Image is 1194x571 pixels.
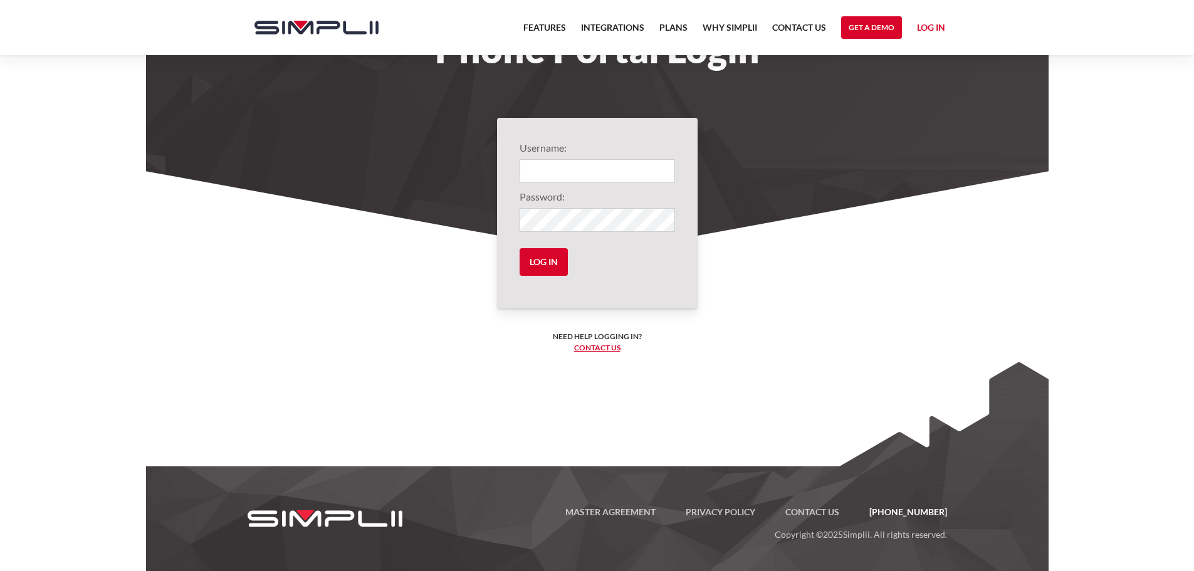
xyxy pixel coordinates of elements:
a: Contact us [574,343,621,352]
a: Log in [917,20,945,39]
a: [PHONE_NUMBER] [854,505,947,520]
a: Get a Demo [841,16,902,39]
a: Features [523,20,566,43]
a: Contact US [772,20,826,43]
input: Log in [520,248,568,276]
label: Password: [520,189,675,204]
h6: Need help logging in? ‍ [553,331,642,354]
a: Plans [659,20,688,43]
a: Privacy Policy [671,505,770,520]
span: 2025 [823,529,843,540]
a: Master Agreement [550,505,671,520]
p: Copyright © Simplii. All rights reserved. [426,520,947,542]
a: Integrations [581,20,644,43]
a: Contact US [770,505,854,520]
label: Username: [520,140,675,155]
a: Why Simplii [703,20,757,43]
h1: Phone Portal Login [242,35,953,63]
img: Simplii [254,21,379,34]
form: Login [520,140,675,286]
